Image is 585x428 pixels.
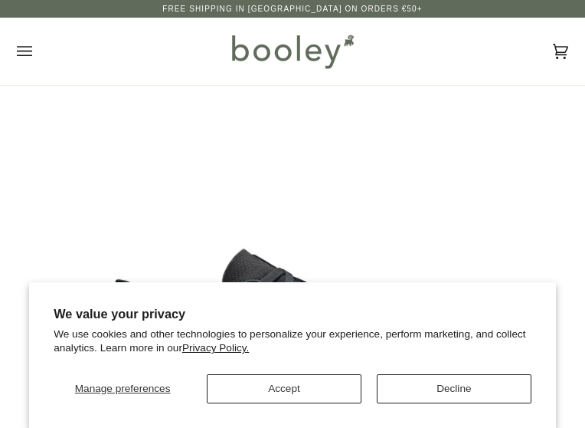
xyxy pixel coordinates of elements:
[54,374,191,403] button: Manage preferences
[54,328,531,354] p: We use cookies and other technologies to personalize your experience, perform marketing, and coll...
[225,29,359,74] img: Booley
[54,307,531,321] h2: We value your privacy
[207,374,361,403] button: Accept
[182,342,249,354] a: Privacy Policy.
[17,18,63,85] button: Open menu
[377,374,531,403] button: Decline
[162,3,422,15] p: Free Shipping in [GEOGRAPHIC_DATA] on Orders €50+
[75,383,171,394] span: Manage preferences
